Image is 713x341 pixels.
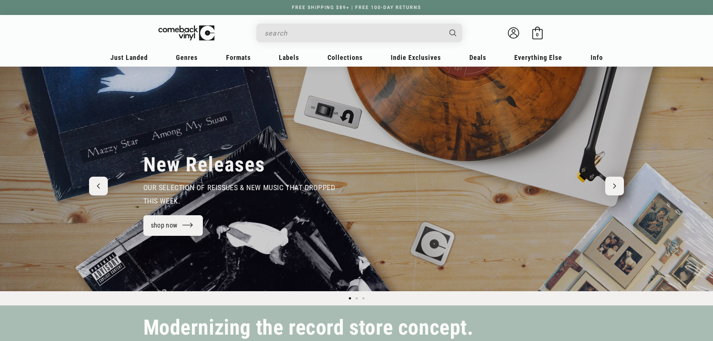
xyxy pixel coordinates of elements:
span: Labels [279,54,299,61]
h2: Modernizing the record store concept. [143,319,473,337]
span: Indie Exclusives [391,54,441,61]
input: search [265,25,442,41]
span: Info [591,54,603,61]
h2: New Releases [143,152,265,177]
span: Genres [176,54,198,61]
span: Just Landed [110,54,148,61]
span: our selection of reissues & new music that dropped this week. [143,183,335,205]
span: Collections [327,54,363,61]
span: Formats [226,54,251,61]
button: Search [443,24,463,42]
span: Everything Else [514,54,562,61]
div: Search [256,24,462,42]
span: 0 [536,32,539,37]
button: Load slide 2 of 3 [353,295,360,302]
a: shop now [143,215,203,236]
button: Previous slide [89,177,108,195]
button: Load slide 3 of 3 [360,295,367,302]
button: Next slide [605,177,624,195]
button: Load slide 1 of 3 [347,295,353,302]
span: Deals [469,54,486,61]
a: FREE SHIPPING $89+ | FREE 100-DAY RETURNS [284,5,429,10]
